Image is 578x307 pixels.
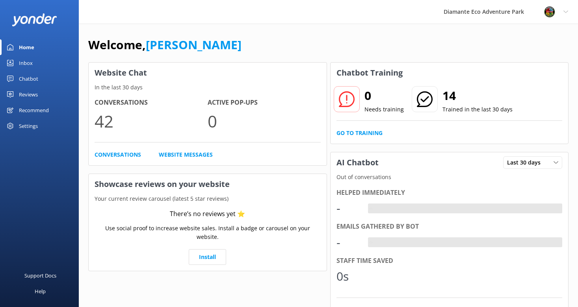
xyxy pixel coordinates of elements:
p: 0 [208,108,321,134]
img: yonder-white-logo.png [12,13,57,26]
div: Help [35,283,46,299]
p: Your current review carousel (latest 5 star reviews) [89,194,327,203]
a: Install [189,249,226,265]
a: Go to Training [336,129,383,137]
div: Helped immediately [336,188,563,198]
h4: Active Pop-ups [208,98,321,108]
div: Inbox [19,55,33,71]
div: Recommend [19,102,49,118]
h2: 14 [442,86,513,105]
p: 42 [95,108,208,134]
h3: Showcase reviews on your website [89,174,327,194]
h3: AI Chatbot [331,152,385,173]
p: In the last 30 days [89,83,327,92]
div: Reviews [19,87,38,102]
div: - [368,237,374,248]
div: - [336,199,360,218]
div: - [336,233,360,252]
div: Emails gathered by bot [336,222,563,232]
div: - [368,203,374,214]
p: Needs training [364,105,404,114]
div: Chatbot [19,71,38,87]
a: [PERSON_NAME] [146,37,242,53]
a: Website Messages [159,150,213,159]
p: Use social proof to increase website sales. Install a badge or carousel on your website. [95,224,321,242]
img: 831-1756915225.png [544,6,556,18]
span: Last 30 days [507,158,545,167]
p: Trained in the last 30 days [442,105,513,114]
div: Support Docs [24,268,56,283]
h1: Welcome, [88,35,242,54]
div: Staff time saved [336,256,563,266]
a: Conversations [95,150,141,159]
h3: Chatbot Training [331,63,409,83]
div: Home [19,39,34,55]
div: 0s [336,267,360,286]
div: There’s no reviews yet ⭐ [170,209,245,219]
h3: Website Chat [89,63,327,83]
h4: Conversations [95,98,208,108]
h2: 0 [364,86,404,105]
p: Out of conversations [331,173,569,181]
div: Settings [19,118,38,134]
